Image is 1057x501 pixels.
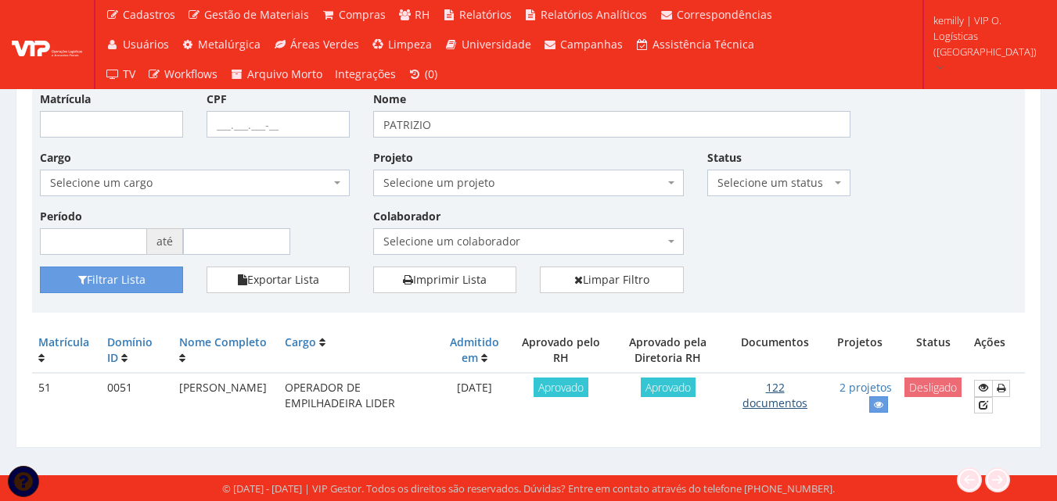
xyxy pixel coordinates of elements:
[329,59,402,89] a: Integrações
[541,7,647,22] span: Relatórios Analíticos
[290,37,359,52] span: Áreas Verdes
[147,228,183,255] span: até
[107,335,153,365] a: Domínio ID
[373,170,683,196] span: Selecione um projeto
[50,175,330,191] span: Selecione um cargo
[247,66,322,81] span: Arquivo Morto
[607,328,729,373] th: Aprovado pela Diretoria RH
[462,37,531,52] span: Universidade
[40,209,82,224] label: Período
[40,267,183,293] button: Filtrar Lista
[204,7,309,22] span: Gestão de Materiais
[534,378,588,397] span: Aprovado
[383,234,663,249] span: Selecione um colaborador
[459,7,512,22] span: Relatórios
[365,30,439,59] a: Limpeza
[438,30,537,59] a: Universidade
[224,59,329,89] a: Arquivo Morto
[373,267,516,293] a: Imprimir Lista
[560,37,623,52] span: Campanhas
[435,373,514,420] td: [DATE]
[40,91,91,107] label: Matrícula
[729,328,821,373] th: Documentos
[707,170,850,196] span: Selecione um status
[514,328,606,373] th: Aprovado pelo RH
[38,335,89,349] a: Matrícula
[968,328,1025,373] th: Ações
[164,66,218,81] span: Workflows
[677,7,772,22] span: Correspondências
[402,59,444,89] a: (0)
[641,378,696,397] span: Aprovado
[373,228,683,255] span: Selecione um colaborador
[123,37,169,52] span: Usuários
[707,150,742,166] label: Status
[898,328,968,373] th: Status
[373,150,413,166] label: Projeto
[179,335,267,349] a: Nome Completo
[821,328,898,373] th: Projetos
[450,335,499,365] a: Admitido em
[123,7,175,22] span: Cadastros
[123,66,135,81] span: TV
[40,150,71,166] label: Cargo
[653,37,754,52] span: Assistência Técnica
[373,91,406,107] label: Nome
[742,380,807,410] a: 122 documentos
[339,7,386,22] span: Compras
[207,267,350,293] button: Exportar Lista
[279,373,435,420] td: OPERADOR DE EMPILHADEIRA LIDER
[173,373,279,420] td: [PERSON_NAME]
[32,373,101,420] td: 51
[839,380,892,395] a: 2 projetos
[285,335,316,349] a: Cargo
[415,7,430,22] span: RH
[207,111,350,138] input: ___.___.___-__
[540,267,683,293] a: Limpar Filtro
[267,30,365,59] a: Áreas Verdes
[383,175,663,191] span: Selecione um projeto
[388,37,432,52] span: Limpeza
[222,481,835,496] div: © [DATE] - [DATE] | VIP Gestor. Todos os direitos são reservados. Dúvidas? Entre em contato atrav...
[933,13,1037,59] span: kemilly | VIP O. Logísticas ([GEOGRAPHIC_DATA])
[101,373,173,420] td: 0051
[335,66,396,81] span: Integrações
[99,59,142,89] a: TV
[175,30,268,59] a: Metalúrgica
[904,378,962,397] span: Desligado
[40,170,350,196] span: Selecione um cargo
[537,30,630,59] a: Campanhas
[142,59,225,89] a: Workflows
[99,30,175,59] a: Usuários
[629,30,760,59] a: Assistência Técnica
[207,91,227,107] label: CPF
[198,37,261,52] span: Metalúrgica
[12,33,82,56] img: logo
[373,209,440,224] label: Colaborador
[717,175,831,191] span: Selecione um status
[425,66,437,81] span: (0)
